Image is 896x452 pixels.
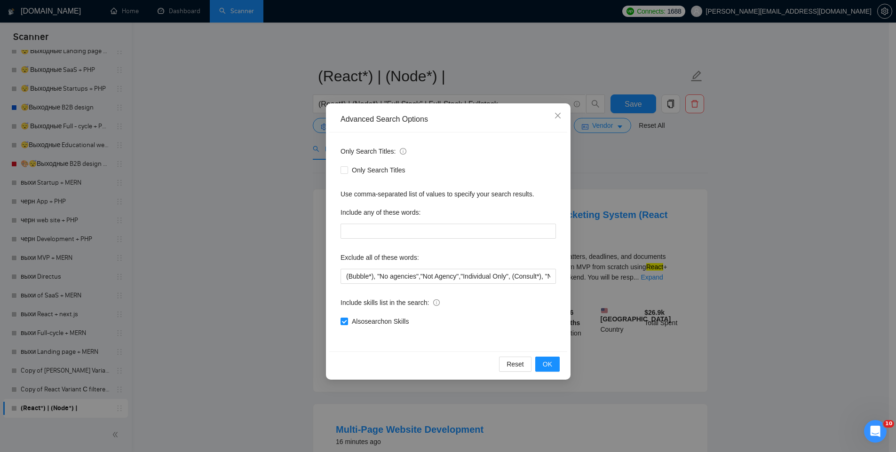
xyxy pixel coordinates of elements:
[883,420,894,428] span: 10
[864,420,887,443] iframe: Intercom live chat
[433,299,440,306] span: info-circle
[348,316,412,327] span: Also search on Skills
[542,359,552,369] span: OK
[499,357,531,372] button: Reset
[341,146,406,156] span: Only Search Titles:
[545,103,571,129] button: Close
[400,148,406,155] span: info-circle
[341,114,556,125] div: Advanced Search Options
[554,112,562,119] span: close
[341,297,440,308] span: Include skills list in the search:
[341,250,419,265] label: Exclude all of these words:
[507,359,524,369] span: Reset
[535,357,559,372] button: OK
[348,165,409,175] span: Only Search Titles
[341,205,420,220] label: Include any of these words:
[341,189,556,199] div: Use comma-separated list of values to specify your search results.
